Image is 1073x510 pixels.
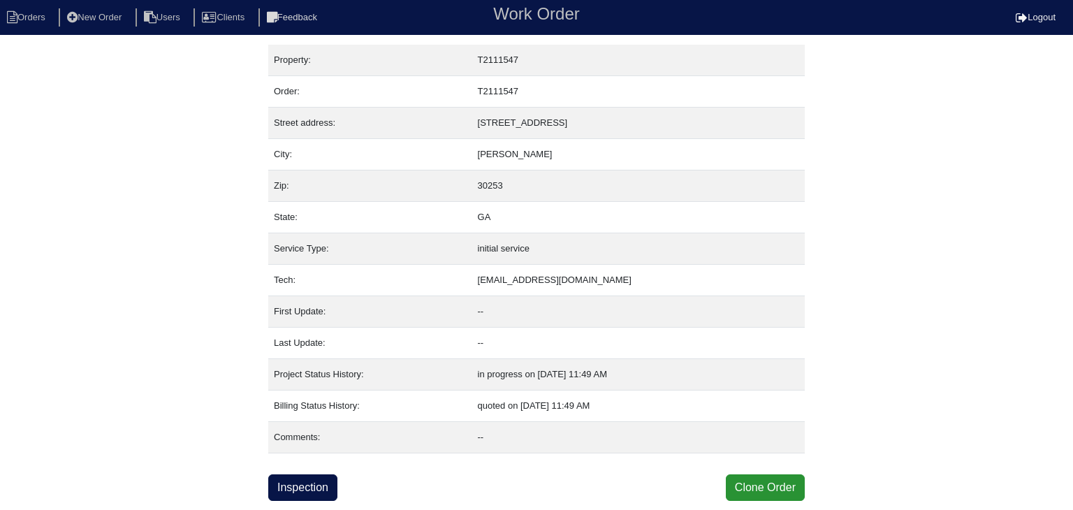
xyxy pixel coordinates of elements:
[59,12,133,22] a: New Order
[268,108,472,139] td: Street address:
[268,233,472,265] td: Service Type:
[472,296,805,328] td: --
[268,139,472,170] td: City:
[472,170,805,202] td: 30253
[472,45,805,76] td: T2111547
[268,202,472,233] td: State:
[268,474,337,501] a: Inspection
[478,365,799,384] div: in progress on [DATE] 11:49 AM
[136,8,191,27] li: Users
[268,170,472,202] td: Zip:
[472,328,805,359] td: --
[268,76,472,108] td: Order:
[268,328,472,359] td: Last Update:
[268,422,472,453] td: Comments:
[194,8,256,27] li: Clients
[478,396,799,416] div: quoted on [DATE] 11:49 AM
[472,202,805,233] td: GA
[268,265,472,296] td: Tech:
[268,359,472,391] td: Project Status History:
[472,76,805,108] td: T2111547
[268,296,472,328] td: First Update:
[268,391,472,422] td: Billing Status History:
[472,139,805,170] td: [PERSON_NAME]
[472,422,805,453] td: --
[472,265,805,296] td: [EMAIL_ADDRESS][DOMAIN_NAME]
[472,108,805,139] td: [STREET_ADDRESS]
[1016,12,1056,22] a: Logout
[194,12,256,22] a: Clients
[726,474,805,501] button: Clone Order
[268,45,472,76] td: Property:
[258,8,328,27] li: Feedback
[472,233,805,265] td: initial service
[59,8,133,27] li: New Order
[136,12,191,22] a: Users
